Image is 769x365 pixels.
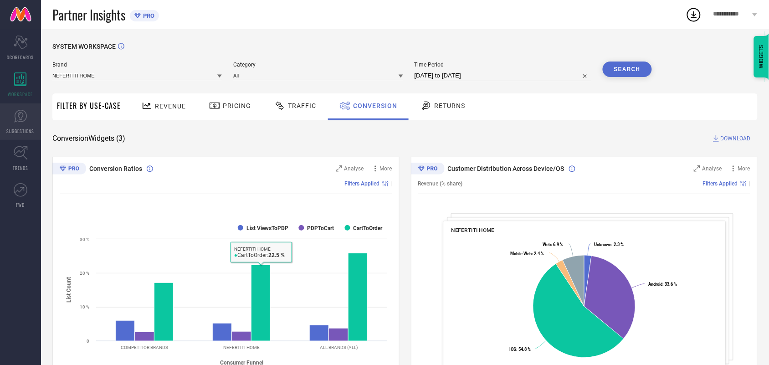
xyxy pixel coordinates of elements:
[749,180,750,187] span: |
[121,345,169,350] text: COMPETITOR BRANDS
[16,201,25,208] span: FWD
[344,165,364,172] span: Analyse
[391,180,392,187] span: |
[52,163,86,176] div: Premium
[52,5,125,24] span: Partner Insights
[308,225,334,231] text: PDPToCart
[80,271,89,276] text: 20 %
[415,62,591,68] span: Time Period
[80,304,89,309] text: 10 %
[89,165,142,172] span: Conversion Ratios
[509,347,531,352] text: : 54.8 %
[451,227,494,233] span: NEFERTITI HOME
[141,12,154,19] span: PRO
[721,134,751,143] span: DOWNLOAD
[223,102,251,109] span: Pricing
[702,165,722,172] span: Analyse
[694,165,700,172] svg: Zoom
[354,225,383,231] text: CartToOrder
[8,91,33,98] span: WORKSPACE
[510,251,532,256] tspan: Mobile Web
[345,180,380,187] span: Filters Applied
[233,62,403,68] span: Category
[595,242,624,247] text: : 2.3 %
[448,165,564,172] span: Customer Distribution Across Device/OS
[7,128,35,134] span: SUGGESTIONS
[224,345,260,350] text: NEFERTITI HOME
[418,180,463,187] span: Revenue (% share)
[543,242,564,247] text: : 6.9 %
[353,102,397,109] span: Conversion
[595,242,612,247] tspan: Unknown
[543,242,551,247] tspan: Web
[52,43,116,50] span: SYSTEM WORKSPACE
[52,62,222,68] span: Brand
[434,102,465,109] span: Returns
[155,103,186,110] span: Revenue
[380,165,392,172] span: More
[649,282,677,287] text: : 33.6 %
[738,165,750,172] span: More
[686,6,702,23] div: Open download list
[320,345,358,350] text: ALL BRANDS (ALL)
[649,282,663,287] tspan: Android
[57,100,121,111] span: Filter By Use-Case
[411,163,445,176] div: Premium
[66,277,72,303] tspan: List Count
[510,251,544,256] text: : 2.4 %
[415,70,591,81] input: Select time period
[80,237,89,242] text: 30 %
[52,134,125,143] span: Conversion Widgets ( 3 )
[703,180,738,187] span: Filters Applied
[13,165,28,171] span: TRENDS
[509,347,516,352] tspan: IOS
[7,54,34,61] span: SCORECARDS
[603,62,652,77] button: Search
[87,339,89,344] text: 0
[288,102,316,109] span: Traffic
[246,225,288,231] text: List ViewsToPDP
[336,165,342,172] svg: Zoom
